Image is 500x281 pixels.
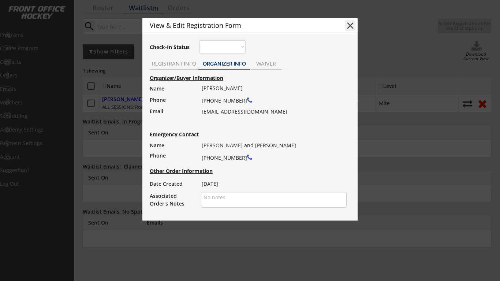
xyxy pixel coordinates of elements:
[202,179,342,189] div: [DATE]
[250,61,282,66] div: WAIVER
[150,169,354,174] div: Other Order Information
[198,61,250,66] div: ORGANIZER INFO
[202,83,342,117] div: [PERSON_NAME] [PHONE_NUMBER] [EMAIL_ADDRESS][DOMAIN_NAME]
[202,140,342,164] div: [PERSON_NAME] and [PERSON_NAME] [PHONE_NUMBER]
[150,192,194,207] div: Associated Order's Notes
[150,22,332,29] div: View & Edit Registration Form
[150,179,194,189] div: Date Created
[150,45,191,50] div: Check-In Status
[150,75,354,81] div: Organizer/Buyer Information
[150,61,198,66] div: REGISTRANT INFO
[150,140,194,161] div: Name Phone
[150,132,206,137] div: Emergency Contact
[150,83,194,128] div: Name Phone Email
[345,20,356,31] button: close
